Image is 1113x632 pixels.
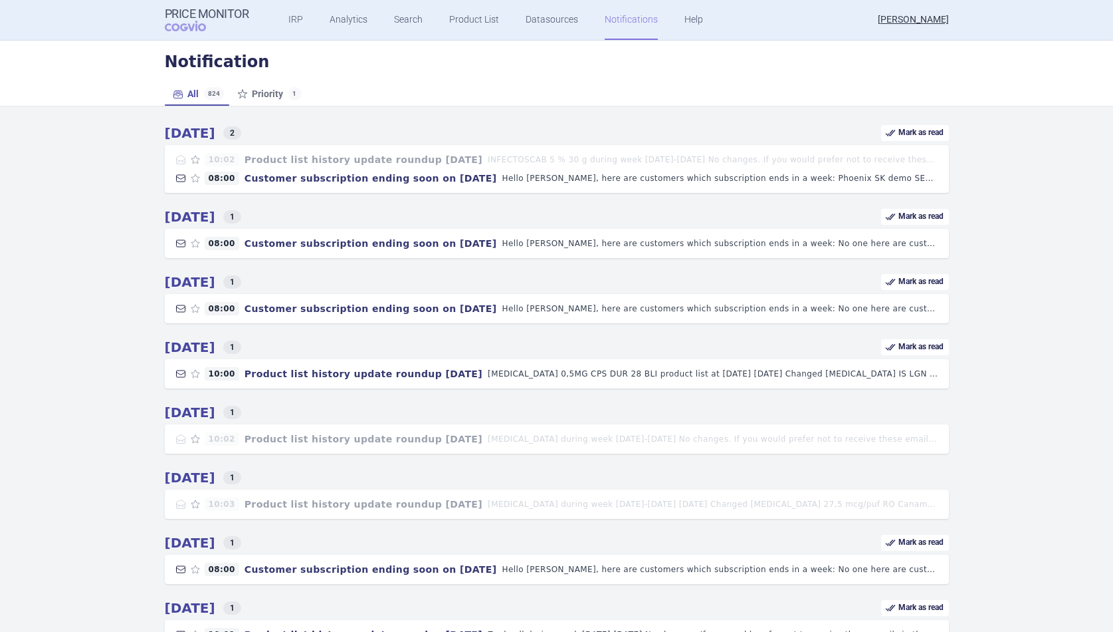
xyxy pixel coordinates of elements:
[165,7,249,21] strong: Price Monitor
[502,237,938,250] p: Hello [PERSON_NAME], here are customers which subscription ends in a week: No one here are custom...
[288,87,302,100] span: 1
[239,172,502,185] h4: Customer subscription ending soon on [DATE]
[165,125,215,141] strong: [DATE]
[502,563,938,576] p: Hello [PERSON_NAME], here are customers which subscription ends in a week: No one here are custom...
[205,367,239,381] span: 10:00
[165,470,215,486] strong: [DATE]
[881,209,949,225] a: Mark as read
[165,209,215,225] strong: [DATE]
[205,172,239,185] span: 08:00
[881,535,949,551] a: Mark as read
[165,600,215,616] strong: [DATE]
[881,339,949,355] a: Mark as read
[223,341,241,354] span: 1
[165,7,249,33] a: Price MonitorCOGVIO
[223,471,241,484] span: 1
[488,153,938,166] p: INFECTOSCAB 5 % 30 g during week [DATE]-[DATE] No changes. If you would prefer not to receive the...
[205,302,239,315] span: 08:00
[239,237,502,250] h4: Customer subscription ending soon on [DATE]
[165,404,215,420] strong: [DATE]
[223,601,241,615] span: 1
[229,82,307,106] a: Priority1
[239,498,488,511] h4: Product list history update roundup [DATE]
[488,498,938,511] p: [MEDICAL_DATA] during week [DATE]-[DATE] [DATE] Changed [MEDICAL_DATA] 27,5 mcg/puf RO Canamed ([...
[881,125,949,141] a: Mark as read
[239,302,502,315] h4: Customer subscription ending soon on [DATE]
[881,600,949,616] a: Mark as read
[502,302,938,315] p: Hello [PERSON_NAME], here are customers which subscription ends in a week: No one here are custom...
[223,126,241,140] span: 2
[223,210,241,224] span: 1
[223,275,241,289] span: 1
[165,535,215,551] strong: [DATE]
[881,274,949,290] a: Mark as read
[165,274,215,290] strong: [DATE]
[205,237,239,250] span: 08:00
[488,367,938,381] p: [MEDICAL_DATA] 0,5MG CPS DUR 28 BLI product list at [DATE] [DATE] Changed [MEDICAL_DATA] IS LGN R...
[239,153,488,166] h4: Product list history update roundup [DATE]
[502,172,938,185] p: Hello [PERSON_NAME], here are customers which subscription ends in a week: Phoenix SK demo SEARCH...
[205,498,239,511] span: 10:03
[223,406,241,419] span: 1
[205,153,239,166] span: 10:02
[165,51,949,74] h2: Notification
[205,432,239,446] span: 10:02
[165,21,225,31] span: COGVIO
[488,432,938,446] p: [MEDICAL_DATA] during week [DATE]-[DATE] No changes. If you would prefer not to receive these ema...
[239,563,502,576] h4: Customer subscription ending soon on [DATE]
[205,563,239,576] span: 08:00
[223,536,241,550] span: 1
[165,339,215,355] strong: [DATE]
[239,432,488,446] h4: Product list history update roundup [DATE]
[239,367,488,381] h4: Product list history update roundup [DATE]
